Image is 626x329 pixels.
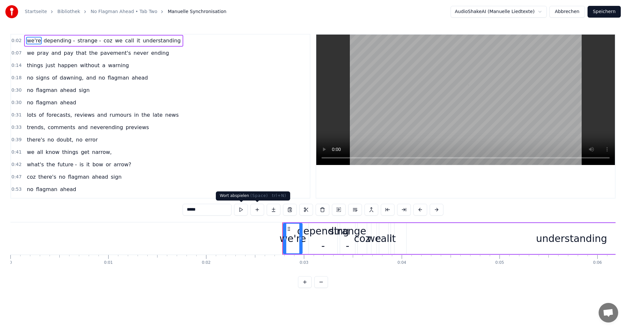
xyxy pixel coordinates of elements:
nav: breadcrumb [25,8,226,15]
span: trends, [26,124,46,131]
span: rumours [109,111,132,119]
span: ( Ctrl+N ) [267,193,286,198]
span: coz [103,37,113,44]
span: no [26,86,34,94]
span: we [26,148,35,156]
span: neverending [90,124,124,131]
span: flagman [35,186,58,193]
span: things [26,62,44,69]
span: there's [26,136,45,143]
button: Speichern [588,6,621,18]
span: of [52,74,58,82]
span: sign [78,86,90,94]
div: 0:03 [300,260,308,265]
div: we're [279,231,306,246]
span: arrow? [113,161,132,168]
span: 0:42 [11,161,22,168]
a: Bibliothek [57,8,80,15]
span: pavement's [100,49,132,57]
div: coz [354,231,371,246]
div: 0:06 [593,260,602,265]
span: doubt, [56,136,74,143]
span: that [75,49,87,57]
a: Chat öffnen [599,303,618,322]
span: things [61,148,79,156]
span: know [45,148,60,156]
span: future - [57,161,78,168]
span: never [133,49,149,57]
span: the [46,161,56,168]
span: 0:53 [11,186,22,193]
span: error [84,136,98,143]
span: signs [35,74,50,82]
span: 0:18 [11,75,22,81]
span: flagman [35,86,58,94]
span: ahead [59,86,77,94]
div: 0 [9,260,12,265]
span: ahead [131,74,149,82]
span: warning [107,62,129,69]
span: we [114,37,123,44]
span: no [26,99,34,106]
span: without [79,62,100,69]
span: there's [37,173,57,181]
span: 0:47 [11,174,22,180]
span: reviews [74,111,95,119]
div: we [367,231,381,246]
span: previews [125,124,149,131]
span: and [51,49,62,57]
span: is [79,161,84,168]
span: just [45,62,56,69]
span: flagman [35,99,58,106]
span: ahead [59,99,77,106]
span: no [75,136,83,143]
span: forecasts, [46,111,73,119]
div: 0:01 [104,260,113,265]
span: no [58,173,66,181]
span: 0:33 [11,124,22,131]
span: all [36,148,44,156]
span: we [26,49,35,57]
span: we're [26,37,41,44]
span: no [26,186,34,193]
span: no [98,74,106,82]
span: 0:07 [11,50,22,56]
span: ahead [59,186,77,193]
span: narrow, [91,148,112,156]
span: it [136,37,141,44]
span: strange - [77,37,102,44]
span: in [133,111,140,119]
a: Startseite [25,8,47,15]
span: and [85,74,97,82]
span: 0:31 [11,112,22,118]
span: the [88,49,98,57]
span: no [26,74,34,82]
span: a [102,62,106,69]
img: youka [5,5,18,18]
span: no [47,136,55,143]
div: Wort abspielen [216,191,272,201]
div: 0:02 [202,260,211,265]
span: comments [47,124,76,131]
span: it [86,161,91,168]
span: late [152,111,163,119]
div: strange - [329,224,366,253]
span: Manuelle Synchronisation [168,8,226,15]
span: the [141,111,151,119]
span: flagman [67,173,90,181]
span: 0:14 [11,62,22,69]
a: No Flagman Ahead • Tab Two [91,8,157,15]
span: ( Space ) [250,193,268,198]
div: understanding [536,231,607,246]
span: news [165,111,179,119]
span: pray [36,49,49,57]
span: 0:30 [11,99,22,106]
span: 0:02 [11,37,22,44]
span: ending [150,49,170,57]
span: or [105,161,112,168]
span: flagman [107,74,130,82]
span: ahead [91,173,109,181]
span: lots [26,111,37,119]
span: coz [26,173,36,181]
span: call [125,37,135,44]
